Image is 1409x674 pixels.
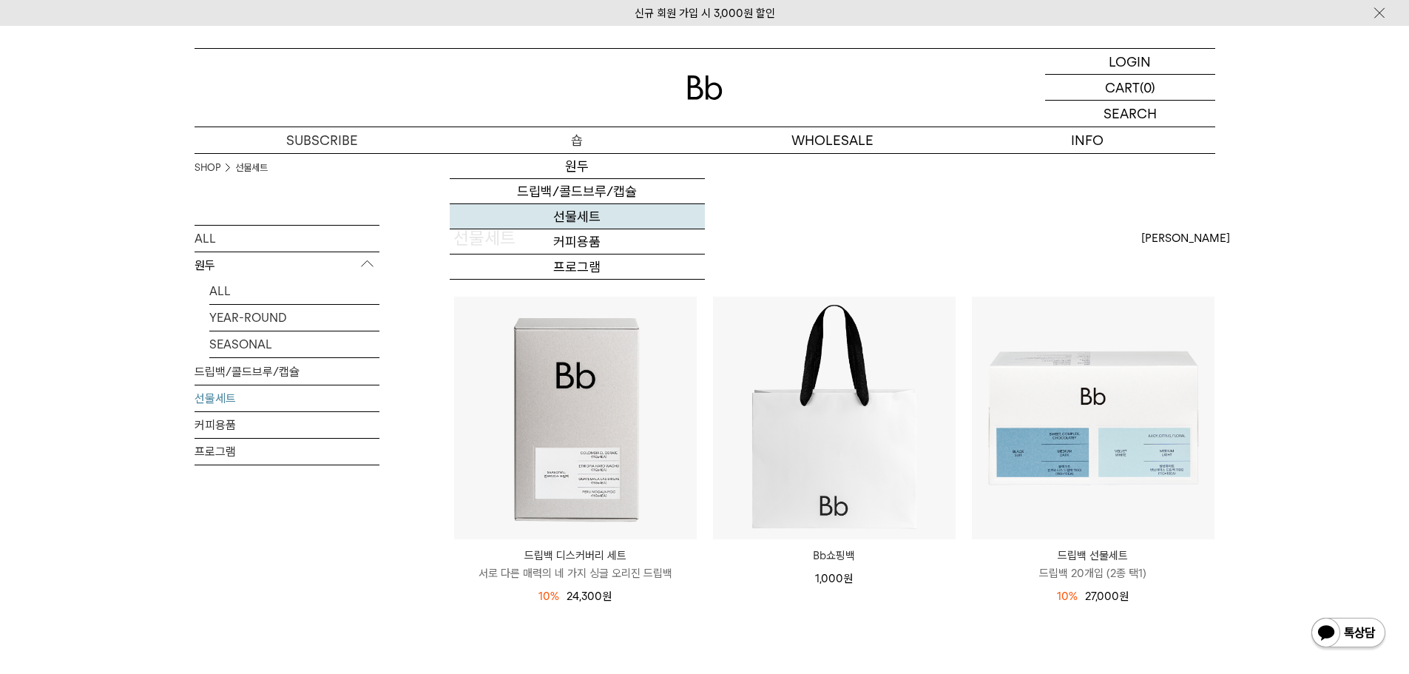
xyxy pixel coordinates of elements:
[450,229,705,255] a: 커피용품
[1310,616,1387,652] img: 카카오톡 채널 1:1 채팅 버튼
[1141,229,1230,247] span: [PERSON_NAME]
[1140,75,1155,100] p: (0)
[235,161,268,175] a: 선물세트
[713,547,956,565] a: Bb쇼핑백
[972,565,1214,582] p: 드립백 20개입 (2종 택1)
[454,297,697,539] img: 드립백 디스커버리 세트
[195,439,379,465] a: 프로그램
[635,7,775,20] a: 신규 회원 가입 시 3,000원 할인
[705,127,960,153] p: WHOLESALE
[195,385,379,411] a: 선물세트
[195,161,220,175] a: SHOP
[1045,49,1215,75] a: LOGIN
[209,331,379,357] a: SEASONAL
[454,565,697,582] p: 서로 다른 매력의 네 가지 싱글 오리진 드립백
[195,359,379,385] a: 드립백/콜드브루/캡슐
[454,547,697,582] a: 드립백 디스커버리 세트 서로 다른 매력의 네 가지 싱글 오리진 드립백
[1109,49,1151,74] p: LOGIN
[1119,590,1129,603] span: 원
[972,297,1214,539] img: 드립백 선물세트
[450,204,705,229] a: 선물세트
[195,252,379,279] p: 원두
[1045,75,1215,101] a: CART (0)
[972,547,1214,565] p: 드립백 선물세트
[1057,587,1078,605] div: 10%
[713,297,956,539] img: Bb쇼핑백
[815,572,853,585] span: 1,000
[209,278,379,304] a: ALL
[567,590,612,603] span: 24,300
[450,127,705,153] a: 숍
[209,305,379,331] a: YEAR-ROUND
[538,587,559,605] div: 10%
[1105,75,1140,100] p: CART
[450,179,705,204] a: 드립백/콜드브루/캡슐
[1085,590,1129,603] span: 27,000
[195,226,379,252] a: ALL
[1104,101,1157,127] p: SEARCH
[195,412,379,438] a: 커피용품
[972,547,1214,582] a: 드립백 선물세트 드립백 20개입 (2종 택1)
[450,154,705,179] a: 원두
[454,547,697,565] p: 드립백 디스커버리 세트
[195,127,450,153] a: SUBSCRIBE
[450,255,705,280] a: 프로그램
[687,75,723,100] img: 로고
[602,590,612,603] span: 원
[843,572,853,585] span: 원
[960,127,1215,153] p: INFO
